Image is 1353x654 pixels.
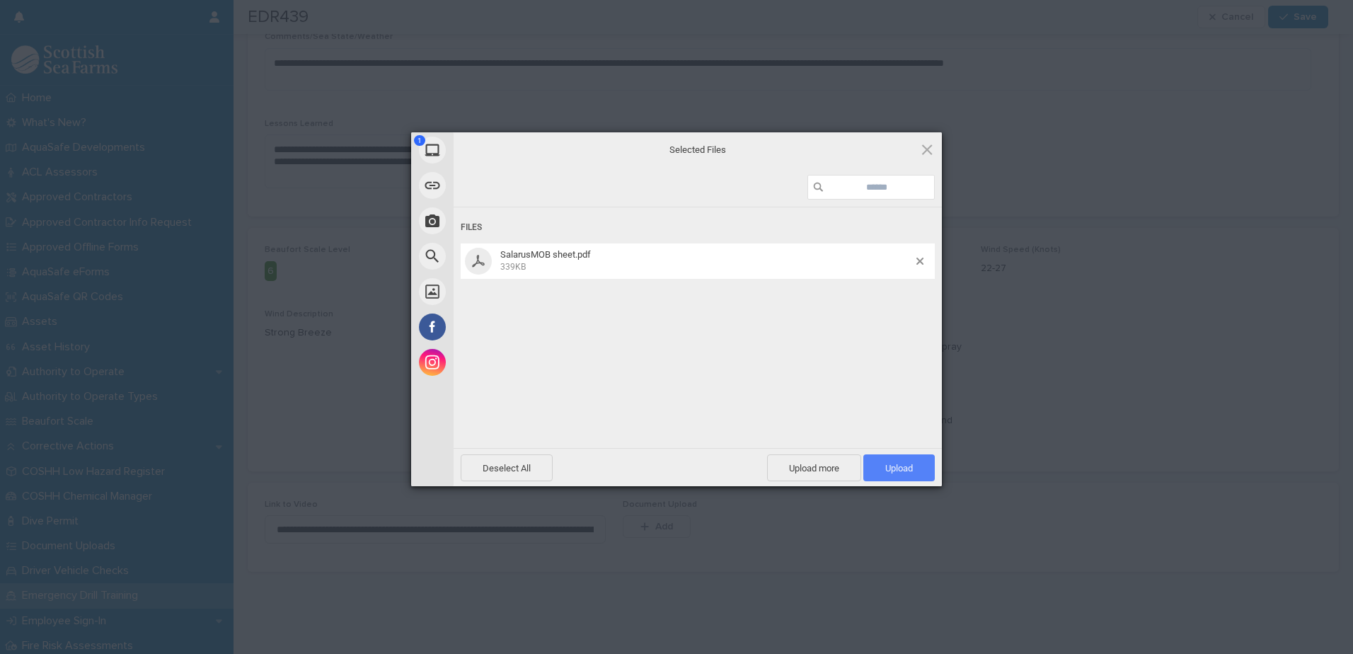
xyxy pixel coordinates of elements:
[411,132,581,168] div: My Device
[461,454,553,481] span: Deselect All
[500,262,526,272] span: 339KB
[411,345,581,380] div: Instagram
[556,144,839,156] span: Selected Files
[500,249,591,260] span: SalarusMOB sheet.pdf
[411,203,581,239] div: Take Photo
[919,142,935,157] span: Click here or hit ESC to close picker
[496,249,916,272] span: SalarusMOB sheet.pdf
[885,463,913,474] span: Upload
[411,309,581,345] div: Facebook
[411,274,581,309] div: Unsplash
[461,214,935,241] div: Files
[414,135,425,146] span: 1
[863,454,935,481] span: Upload
[411,239,581,274] div: Web Search
[411,168,581,203] div: Link (URL)
[767,454,861,481] span: Upload more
